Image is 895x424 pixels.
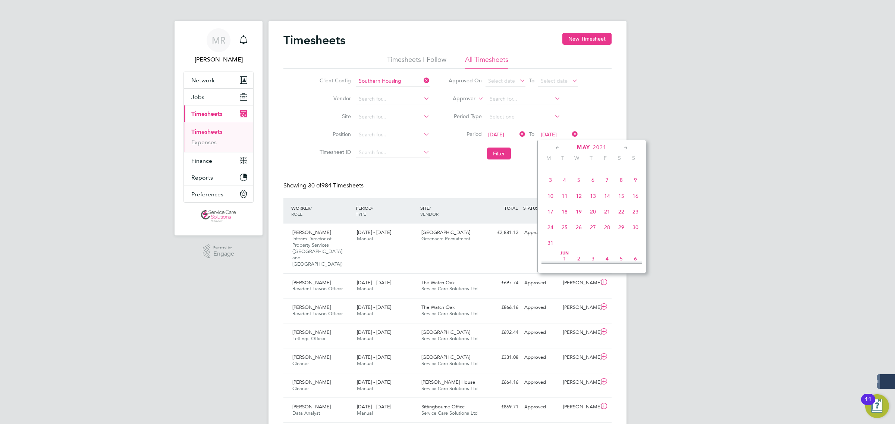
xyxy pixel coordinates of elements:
[213,244,234,251] span: Powered by
[543,220,558,234] span: 24
[357,404,391,410] span: [DATE] - [DATE]
[612,155,626,161] span: S
[429,205,431,211] span: /
[483,351,521,364] div: £331.08
[184,186,253,202] button: Preferences
[600,220,614,234] span: 28
[421,304,455,310] span: The Watch Oak
[317,77,351,84] label: Client Config
[598,155,612,161] span: F
[356,94,430,104] input: Search for...
[191,77,215,84] span: Network
[317,95,351,102] label: Vendor
[421,404,465,410] span: Sittingbourne Office
[521,351,560,364] div: Approved
[483,376,521,389] div: £664.16
[292,335,326,342] span: Lettings Officer
[356,112,430,122] input: Search for...
[292,310,343,317] span: Resident Liason Officer
[292,304,331,310] span: [PERSON_NAME]
[521,227,560,239] div: Approved
[562,33,612,45] button: New Timesheet
[317,149,351,155] label: Timesheet ID
[421,229,470,235] span: [GEOGRAPHIC_DATA]
[421,410,478,416] span: Service Care Solutions Ltd
[292,385,309,392] span: Cleaner
[560,351,599,364] div: [PERSON_NAME]
[593,144,606,151] span: 2021
[317,113,351,120] label: Site
[558,220,572,234] span: 25
[357,385,373,392] span: Manual
[504,205,518,211] span: TOTAL
[560,376,599,389] div: [PERSON_NAME]
[357,279,391,286] span: [DATE] - [DATE]
[558,173,572,187] span: 4
[183,210,254,222] a: Go to home page
[600,205,614,219] span: 21
[527,129,537,139] span: To
[521,401,560,413] div: Approved
[420,211,439,217] span: VENDOR
[357,304,391,310] span: [DATE] - [DATE]
[372,205,373,211] span: /
[292,410,320,416] span: Data Analyst
[357,379,391,385] span: [DATE] - [DATE]
[292,329,331,335] span: [PERSON_NAME]
[292,379,331,385] span: [PERSON_NAME]
[628,251,643,266] span: 6
[310,205,312,211] span: /
[357,329,391,335] span: [DATE] - [DATE]
[584,155,598,161] span: T
[442,95,475,102] label: Approver
[560,301,599,314] div: [PERSON_NAME]
[586,173,600,187] span: 6
[357,354,391,360] span: [DATE] - [DATE]
[421,279,455,286] span: The Watch Oak
[483,326,521,339] div: £692.44
[614,205,628,219] span: 22
[628,220,643,234] span: 30
[558,205,572,219] span: 18
[357,235,373,242] span: Manual
[191,174,213,181] span: Reports
[291,211,302,217] span: ROLE
[487,148,511,159] button: Filter
[572,189,586,203] span: 12
[191,110,222,117] span: Timesheets
[387,55,446,69] li: Timesheets I Follow
[527,76,537,85] span: To
[558,251,572,266] span: 1
[184,89,253,105] button: Jobs
[614,220,628,234] span: 29
[543,205,558,219] span: 17
[183,28,254,64] a: MR[PERSON_NAME]
[191,128,222,135] a: Timesheets
[543,189,558,203] span: 10
[421,235,475,242] span: Greenacre Recruitment…
[521,376,560,389] div: Approved
[356,130,430,140] input: Search for...
[418,201,483,221] div: SITE
[600,189,614,203] span: 14
[488,131,504,138] span: [DATE]
[558,251,572,255] span: Jun
[292,404,331,410] span: [PERSON_NAME]
[614,251,628,266] span: 5
[292,360,309,367] span: Cleaner
[560,326,599,339] div: [PERSON_NAME]
[184,152,253,169] button: Finance
[483,227,521,239] div: £2,881.12
[184,72,253,88] button: Network
[577,144,590,151] span: May
[543,236,558,250] span: 31
[521,326,560,339] div: Approved
[292,279,331,286] span: [PERSON_NAME]
[521,301,560,314] div: Approved
[465,55,508,69] li: All Timesheets
[421,335,478,342] span: Service Care Solutions Ltd
[572,220,586,234] span: 26
[421,329,470,335] span: [GEOGRAPHIC_DATA]
[487,112,560,122] input: Select one
[201,210,236,222] img: servicecare-logo-retina.png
